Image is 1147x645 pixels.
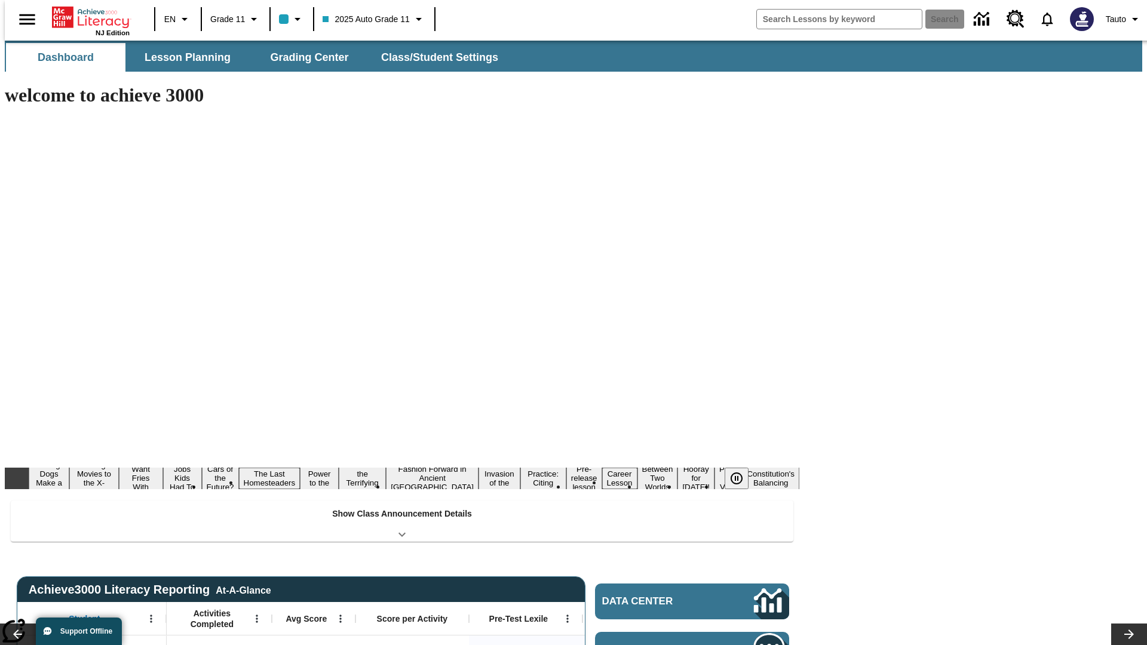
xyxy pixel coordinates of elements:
button: Select a new avatar [1063,4,1101,35]
div: Pause [725,468,760,489]
button: Slide 16 Point of View [714,463,742,493]
div: At-A-Glance [216,583,271,596]
span: Data Center [602,595,714,607]
button: Class/Student Settings [372,43,508,72]
button: Lesson carousel, Next [1111,623,1147,645]
img: Avatar [1070,7,1094,31]
a: Notifications [1032,4,1063,35]
span: Tauto [1106,13,1126,26]
a: Resource Center, Will open in new tab [999,3,1032,35]
button: Slide 15 Hooray for Constitution Day! [677,463,714,493]
button: Class: 2025 Auto Grade 11, Select your class [318,8,430,30]
button: Open Menu [332,610,349,628]
button: Slide 10 The Invasion of the Free CD [479,459,520,498]
span: Pre-Test Lexile [489,613,548,624]
div: Home [52,4,130,36]
body: Maximum 600 characters Press Escape to exit toolbar Press Alt + F10 to reach toolbar [5,10,174,20]
span: NJ Edition [96,29,130,36]
button: Slide 7 Solar Power to the People [300,459,339,498]
button: Slide 12 Pre-release lesson [566,463,602,493]
button: Pause [725,468,749,489]
input: search field [757,10,922,29]
button: Lesson Planning [128,43,247,72]
button: Language: EN, Select a language [159,8,197,30]
button: Slide 5 Cars of the Future? [202,463,239,493]
span: Support Offline [60,627,112,635]
div: SubNavbar [5,41,1142,72]
p: Show Class Announcement Details [332,508,472,520]
a: Data Center [595,583,789,619]
div: SubNavbar [5,43,509,72]
button: Slide 17 The Constitution's Balancing Act [742,459,799,498]
span: Student [69,613,100,624]
button: Profile/Settings [1101,8,1147,30]
span: EN [164,13,176,26]
h1: welcome to achieve 3000 [5,84,799,106]
button: Slide 11 Mixed Practice: Citing Evidence [520,459,566,498]
a: Home [52,5,130,29]
button: Open Menu [559,610,576,628]
span: Score per Activity [377,613,448,624]
button: Grading Center [250,43,369,72]
button: Dashboard [6,43,125,72]
button: Slide 3 Do You Want Fries With That? [119,454,163,502]
button: Slide 6 The Last Homesteaders [239,468,300,489]
span: Achieve3000 Literacy Reporting [29,583,271,597]
button: Slide 8 Attack of the Terrifying Tomatoes [339,459,386,498]
button: Slide 2 Taking Movies to the X-Dimension [69,459,119,498]
button: Open side menu [10,2,45,37]
button: Open Menu [248,610,266,628]
button: Grade: Grade 11, Select a grade [206,8,266,30]
span: 2025 Auto Grade 11 [323,13,409,26]
div: Show Class Announcement Details [11,500,793,542]
button: Class color is light blue. Change class color [274,8,309,30]
button: Slide 9 Fashion Forward in Ancient Rome [386,463,479,493]
button: Slide 14 Between Two Worlds [637,463,678,493]
a: Data Center [967,3,999,36]
button: Slide 1 Diving Dogs Make a Splash [29,459,69,498]
span: Avg Score [286,613,327,624]
button: Open Menu [142,610,160,628]
span: Grade 11 [210,13,245,26]
button: Slide 13 Career Lesson [602,468,637,489]
button: Support Offline [36,618,122,645]
button: Slide 4 Dirty Jobs Kids Had To Do [163,454,202,502]
span: Activities Completed [173,608,252,629]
